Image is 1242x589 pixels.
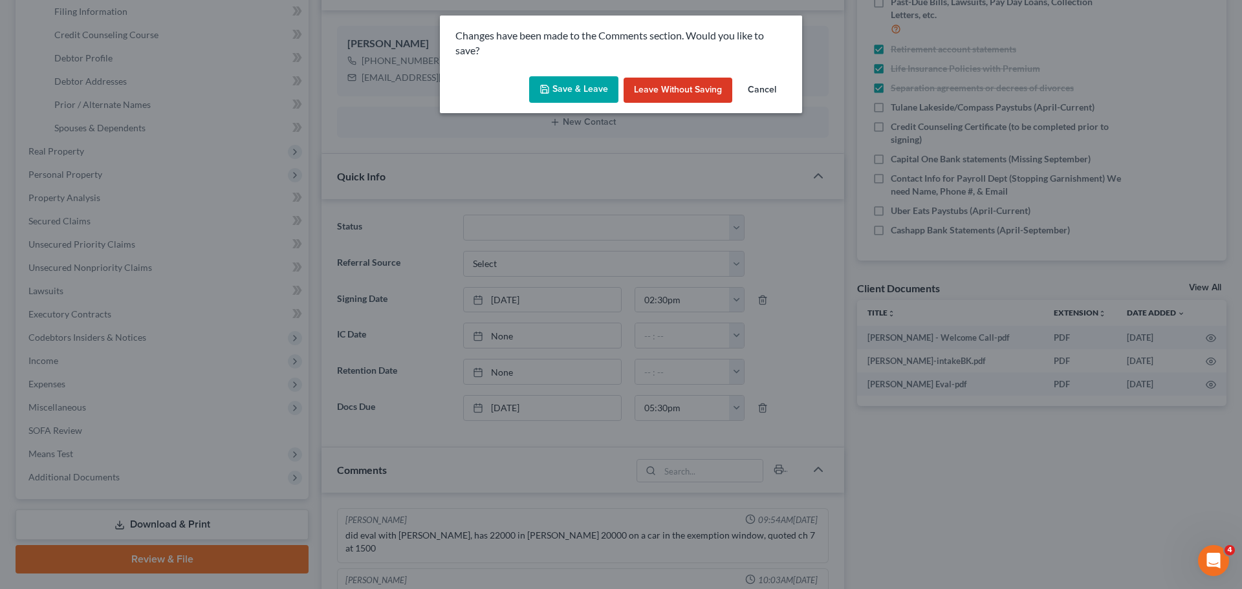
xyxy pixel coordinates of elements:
[455,28,787,58] p: Changes have been made to the Comments section. Would you like to save?
[624,78,732,103] button: Leave without Saving
[1198,545,1229,576] iframe: Intercom live chat
[1225,545,1235,555] span: 4
[737,78,787,103] button: Cancel
[529,76,618,103] button: Save & Leave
